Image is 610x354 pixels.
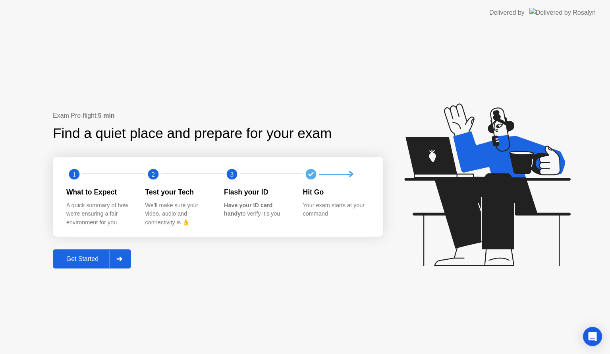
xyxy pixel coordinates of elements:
div: Hit Go [303,187,369,197]
div: Test your Tech [145,187,212,197]
div: We’ll make sure your video, audio and connectivity is 👌 [145,201,212,227]
text: 1 [73,171,76,178]
text: 3 [230,171,234,178]
div: Your exam starts at your command [303,201,369,218]
div: Find a quiet place and prepare for your exam [53,123,333,144]
b: Have your ID card handy [224,202,272,217]
div: Exam Pre-flight: [53,111,383,121]
div: Flash your ID [224,187,290,197]
button: Get Started [53,249,131,268]
div: A quick summary of how we’re ensuring a fair environment for you [66,201,133,227]
text: 2 [151,171,154,178]
div: Open Intercom Messenger [583,327,602,346]
div: Get Started [55,255,110,263]
div: Delivered by [489,8,525,18]
img: Delivered by Rosalyn [529,8,596,17]
div: What to Expect [66,187,133,197]
b: 5 min [98,112,115,119]
div: to verify it’s you [224,201,290,218]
